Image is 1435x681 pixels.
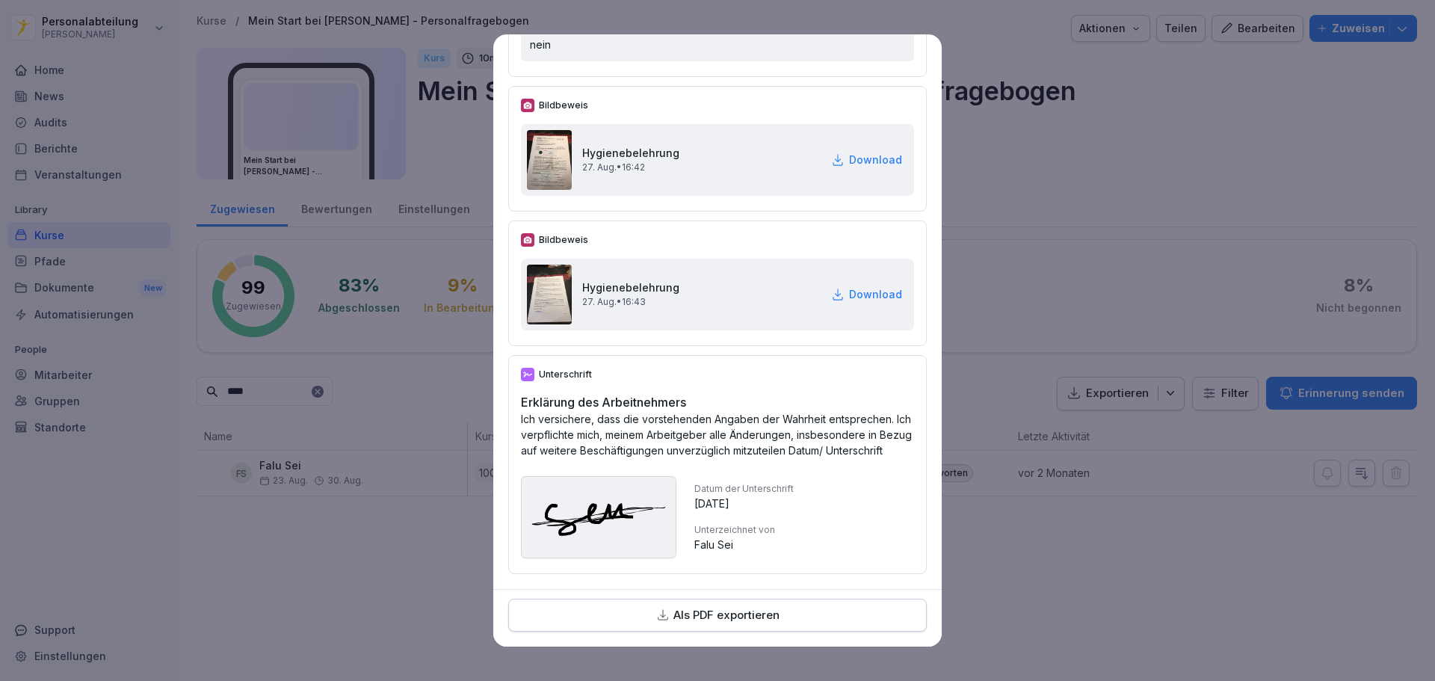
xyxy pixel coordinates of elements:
[582,161,679,174] p: 27. Aug. • 16:42
[582,295,679,309] p: 27. Aug. • 16:43
[673,607,780,624] p: Als PDF exportieren
[694,523,794,537] p: Unterzeichnet von
[539,99,588,112] p: Bildbeweis
[521,393,914,411] h2: Erklärung des Arbeitnehmers
[527,130,572,190] img: thdghg25xdryxjrc7gmrqg0t.png
[528,483,670,552] img: gee8a8g0qpsx66v5z5lgb427.svg
[539,233,588,247] p: Bildbeweis
[521,411,914,458] p: Ich versichere, dass die vorstehenden Angaben der Wahrheit entsprechen. Ich verpflichte mich, mei...
[849,286,902,302] p: Download
[530,37,905,52] p: nein
[694,537,794,552] p: Falu Sei
[582,145,679,161] h2: Hygienebelehrung
[527,265,572,324] img: tc5iludtxwl3gqkc4p26qk3x.png
[539,368,592,381] p: Unterschrift
[582,280,679,295] h2: Hygienebelehrung
[849,152,902,167] p: Download
[694,496,794,511] p: [DATE]
[508,599,927,632] button: Als PDF exportieren
[694,482,794,496] p: Datum der Unterschrift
